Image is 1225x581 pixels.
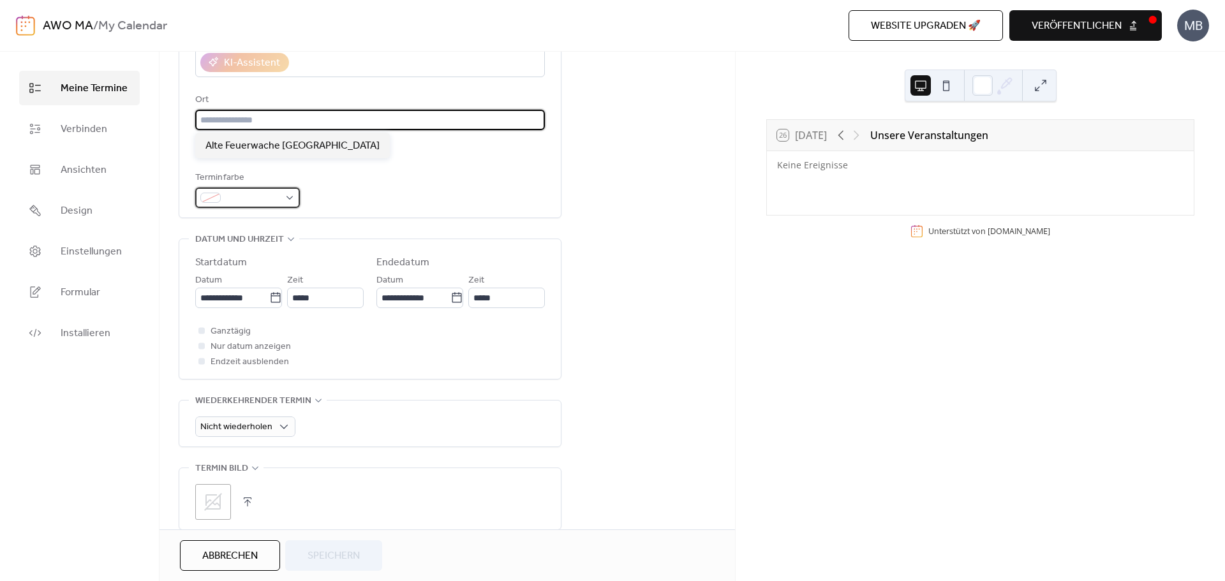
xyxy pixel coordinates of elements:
span: Endzeit ausblenden [211,355,289,370]
a: Verbinden [19,112,140,146]
a: Ansichten [19,152,140,187]
div: Unterstützt von [928,226,1050,237]
div: MB [1177,10,1209,41]
span: Zeit [287,273,303,288]
div: Endedatum [376,255,429,270]
a: Meine Termine [19,71,140,105]
span: Alte Feuerwache [GEOGRAPHIC_DATA] [205,138,380,154]
button: Abbrechen [180,540,280,571]
span: Installieren [61,326,110,341]
span: Verbinden [61,122,107,137]
span: Einstellungen [61,244,122,260]
a: Formular [19,275,140,309]
div: Unsere Veranstaltungen [870,128,988,143]
span: Datum und uhrzeit [195,232,284,247]
span: Design [61,203,93,219]
div: Keine Ereignisse [777,159,970,171]
a: Installieren [19,316,140,350]
button: veröffentlichen [1009,10,1162,41]
a: Design [19,193,140,228]
div: Startdatum [195,255,247,270]
div: Terminfarbe [195,170,297,186]
span: Nicht wiederholen [200,418,272,436]
span: Datum [195,273,222,288]
span: Ansichten [61,163,107,178]
b: My Calendar [98,14,167,38]
a: AWO MA [43,14,93,38]
span: Datum [376,273,403,288]
img: logo [16,15,35,36]
span: Website upgraden 🚀 [871,18,981,34]
b: / [93,14,98,38]
span: Meine Termine [61,81,128,96]
span: veröffentlichen [1032,18,1122,34]
span: Ganztägig [211,324,251,339]
span: Nur datum anzeigen [211,339,291,355]
span: Formular [61,285,100,300]
span: Abbrechen [202,548,258,564]
span: Termin bild [195,461,248,476]
span: Zeit [468,273,484,288]
button: Website upgraden 🚀 [849,10,1003,41]
div: Ort [195,92,542,108]
div: ; [195,484,231,520]
a: [DOMAIN_NAME] [988,226,1050,237]
span: Wiederkehrender termin [195,393,311,409]
a: Einstellungen [19,234,140,268]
